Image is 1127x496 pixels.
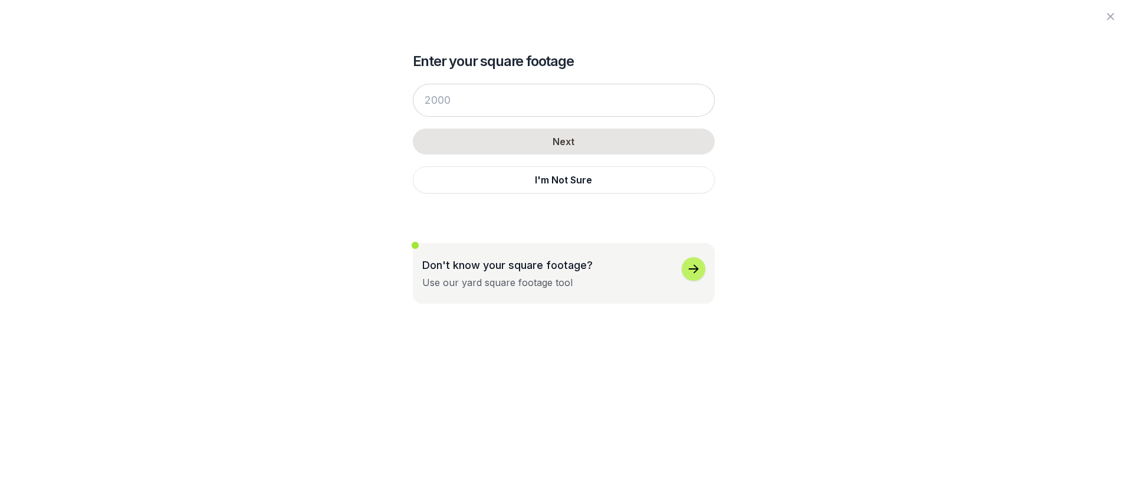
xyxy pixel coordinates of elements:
[422,275,573,290] div: Use our yard square footage tool
[413,243,715,304] button: Don't know your square footage?Use our yard square footage tool
[422,257,593,273] p: Don't know your square footage?
[413,84,715,117] input: 2000
[413,129,715,155] button: Next
[413,166,715,193] button: I'm Not Sure
[413,52,715,71] h2: Enter your square footage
